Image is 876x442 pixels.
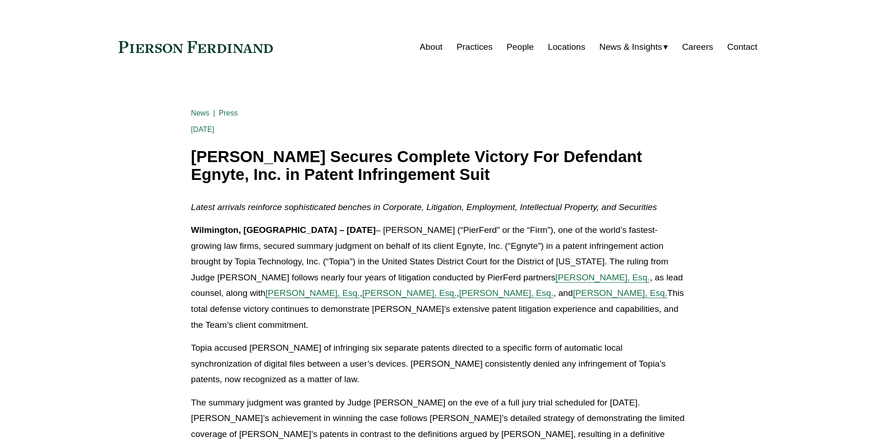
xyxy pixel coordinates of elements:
[727,38,757,56] a: Contact
[191,225,376,235] strong: Wilmington, [GEOGRAPHIC_DATA] – [DATE]
[191,109,210,117] a: News
[459,288,553,298] a: [PERSON_NAME], Esq.
[506,38,534,56] a: People
[191,148,685,183] h1: [PERSON_NAME] Secures Complete Victory For Defendant Egnyte, Inc. in Patent Infringement Suit
[362,288,457,298] a: [PERSON_NAME], Esq.
[573,288,667,298] a: [PERSON_NAME], Esq.
[266,288,360,298] a: [PERSON_NAME], Esq.
[457,38,493,56] a: Practices
[191,222,685,333] p: – [PERSON_NAME] (“PierFerd” or the “Firm”), one of the world’s fastest-growing law firms, secured...
[191,340,685,388] p: Topia accused [PERSON_NAME] of infringing six separate patents directed to a specific form of aut...
[600,39,662,55] span: News & Insights
[682,38,713,56] a: Careers
[420,38,443,56] a: About
[548,38,585,56] a: Locations
[219,109,238,117] a: Press
[600,38,668,56] a: folder dropdown
[191,202,657,212] em: Latest arrivals reinforce sophisticated benches in Corporate, Litigation, Employment, Intellectua...
[191,126,214,133] span: [DATE]
[555,273,650,282] a: [PERSON_NAME], Esq.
